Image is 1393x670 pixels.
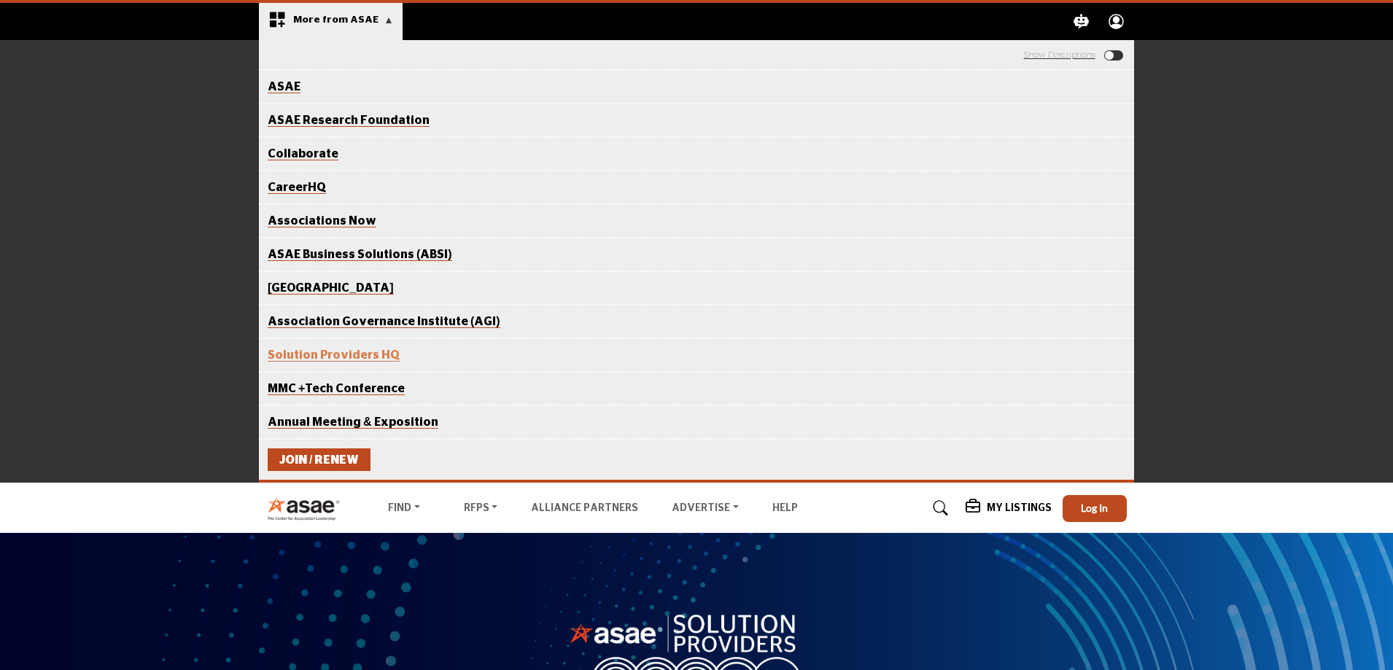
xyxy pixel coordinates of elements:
a: ASAE Research Foundation - opens in new tab [268,114,430,127]
a: Advertise [661,498,749,518]
a: Associations Now - opens in new tab [268,215,376,227]
button: Log In [1063,495,1127,522]
a: ASAE - opens in new tab [268,81,300,93]
img: Site Logo [267,496,348,521]
a: Search [919,496,958,520]
a: Join / Renew - opens in new tab [268,448,370,470]
a: Annual Meeting & Exposition - opens in new tab [268,416,438,429]
a: Show or Hide Link Descriptions [1024,50,1095,59]
a: Find [378,498,430,518]
a: MMC +Tech Conference - opens in new tab [268,383,405,395]
a: Help [772,503,798,513]
span: Log In [1081,502,1108,514]
a: Associations Governance Institute (AGI) - opens in new tab [268,316,500,328]
a: ASAE Academy - opens in new tab [268,282,394,295]
span: More from ASAE [293,15,393,25]
a: Alliance Partners [531,503,638,513]
div: My Listings [966,499,1052,517]
a: Collaborate - opens in new tab [268,148,338,160]
a: RFPs [454,498,508,518]
a: Solution Providers HQ - opens in new tab [268,349,400,362]
div: More from ASAE [259,3,403,40]
h5: My Listings [987,502,1052,515]
a: ASAE Business Solutions (ABSI) - opens in new tab [268,249,452,261]
a: CareerHQ - opens in new tab [268,182,326,194]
